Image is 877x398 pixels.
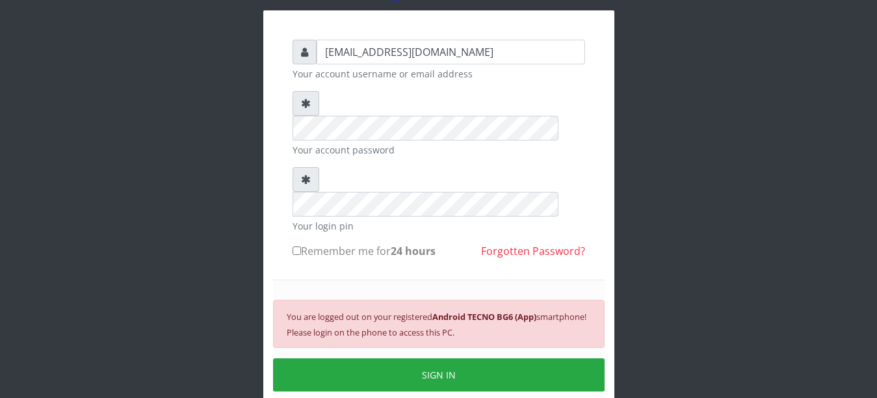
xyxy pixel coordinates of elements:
[293,67,585,81] small: Your account username or email address
[287,311,586,338] small: You are logged out on your registered smartphone! Please login on the phone to access this PC.
[391,244,436,258] b: 24 hours
[317,40,585,64] input: Username or email address
[273,358,605,391] button: SIGN IN
[293,246,301,255] input: Remember me for24 hours
[293,143,585,157] small: Your account password
[293,219,585,233] small: Your login pin
[481,244,585,258] a: Forgotten Password?
[432,311,536,323] b: Android TECNO BG6 (App)
[293,243,436,259] label: Remember me for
